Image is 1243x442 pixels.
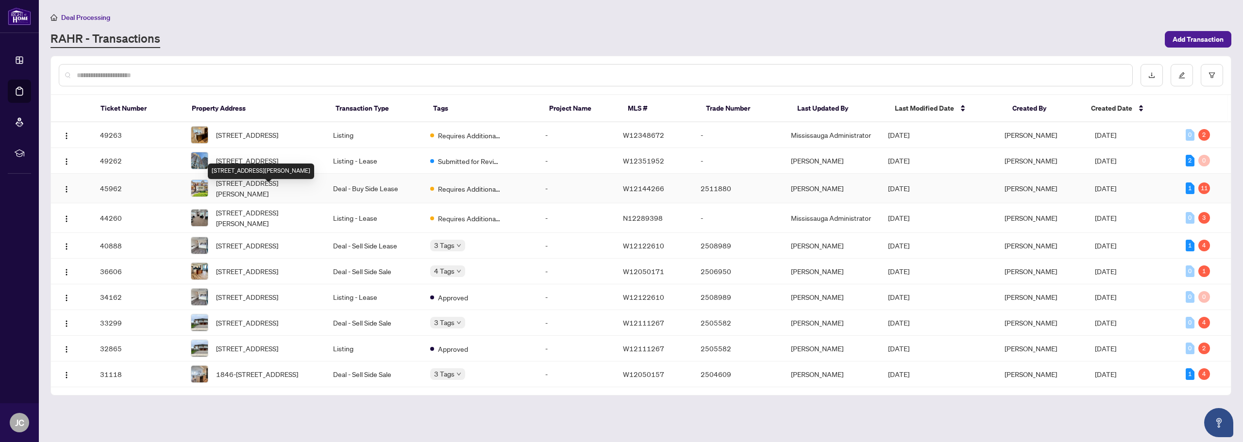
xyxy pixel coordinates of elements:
[191,314,208,331] img: thumbnail-img
[434,265,454,277] span: 4 Tags
[1005,344,1057,353] span: [PERSON_NAME]
[216,292,278,302] span: [STREET_ADDRESS]
[693,259,784,284] td: 2506950
[191,289,208,305] img: thumbnail-img
[92,259,183,284] td: 36606
[208,164,314,179] div: [STREET_ADDRESS][PERSON_NAME]
[93,95,184,122] th: Ticket Number
[1186,291,1194,303] div: 0
[1198,317,1210,328] div: 4
[216,343,278,354] span: [STREET_ADDRESS]
[888,156,909,165] span: [DATE]
[92,284,183,310] td: 34162
[693,233,784,259] td: 2508989
[456,269,461,274] span: down
[59,263,74,279] button: Logo
[1095,131,1116,139] span: [DATE]
[325,122,422,148] td: Listing
[538,174,615,203] td: -
[92,122,183,148] td: 49263
[59,341,74,356] button: Logo
[1186,368,1194,380] div: 1
[1083,95,1175,122] th: Created Date
[623,184,664,193] span: W12144266
[59,315,74,330] button: Logo
[1171,64,1193,86] button: edit
[216,130,278,140] span: [STREET_ADDRESS]
[783,148,880,174] td: [PERSON_NAME]
[92,203,183,233] td: 44260
[895,103,954,114] span: Last Modified Date
[1095,184,1116,193] span: [DATE]
[888,370,909,378] span: [DATE]
[1005,156,1057,165] span: [PERSON_NAME]
[623,267,664,276] span: W12050171
[1186,317,1194,328] div: 0
[783,284,880,310] td: [PERSON_NAME]
[456,372,461,377] span: down
[191,180,208,196] img: thumbnail-img
[8,7,31,25] img: logo
[325,310,422,336] td: Deal - Sell Side Sale
[1173,32,1224,47] span: Add Transaction
[63,158,70,165] img: Logo
[1186,129,1194,141] div: 0
[1005,318,1057,327] span: [PERSON_NAME]
[63,243,70,250] img: Logo
[59,238,74,253] button: Logo
[783,122,880,148] td: Mississauga Administrator
[438,130,501,141] span: Requires Additional Docs
[1186,265,1194,277] div: 0
[1005,131,1057,139] span: [PERSON_NAME]
[438,344,468,354] span: Approved
[783,203,880,233] td: Mississauga Administrator
[1005,267,1057,276] span: [PERSON_NAME]
[191,366,208,382] img: thumbnail-img
[783,174,880,203] td: [PERSON_NAME]
[191,127,208,143] img: thumbnail-img
[50,31,160,48] a: RAHR - Transactions
[456,243,461,248] span: down
[59,127,74,143] button: Logo
[693,336,784,361] td: 2505582
[216,178,318,199] span: [STREET_ADDRESS][PERSON_NAME]
[61,13,110,22] span: Deal Processing
[1198,155,1210,166] div: 0
[216,155,278,166] span: [STREET_ADDRESS]
[888,267,909,276] span: [DATE]
[63,132,70,140] img: Logo
[623,370,664,378] span: W12050157
[783,336,880,361] td: [PERSON_NAME]
[1198,129,1210,141] div: 2
[1005,370,1057,378] span: [PERSON_NAME]
[63,185,70,193] img: Logo
[888,344,909,353] span: [DATE]
[623,293,664,301] span: W12122610
[693,310,784,336] td: 2505582
[328,95,426,122] th: Transaction Type
[1095,293,1116,301] span: [DATE]
[538,336,615,361] td: -
[623,241,664,250] span: W12122610
[434,368,454,379] span: 3 Tags
[63,345,70,353] img: Logo
[59,153,74,168] button: Logo
[783,361,880,387] td: [PERSON_NAME]
[1198,368,1210,380] div: 4
[216,369,298,379] span: 1846-[STREET_ADDRESS]
[216,317,278,328] span: [STREET_ADDRESS]
[191,210,208,226] img: thumbnail-img
[434,240,454,251] span: 3 Tags
[1186,343,1194,354] div: 0
[1186,212,1194,224] div: 0
[1091,103,1132,114] span: Created Date
[456,320,461,325] span: down
[538,148,615,174] td: -
[63,215,70,223] img: Logo
[1201,64,1223,86] button: filter
[1095,370,1116,378] span: [DATE]
[538,259,615,284] td: -
[698,95,789,122] th: Trade Number
[325,203,422,233] td: Listing - Lease
[1186,155,1194,166] div: 2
